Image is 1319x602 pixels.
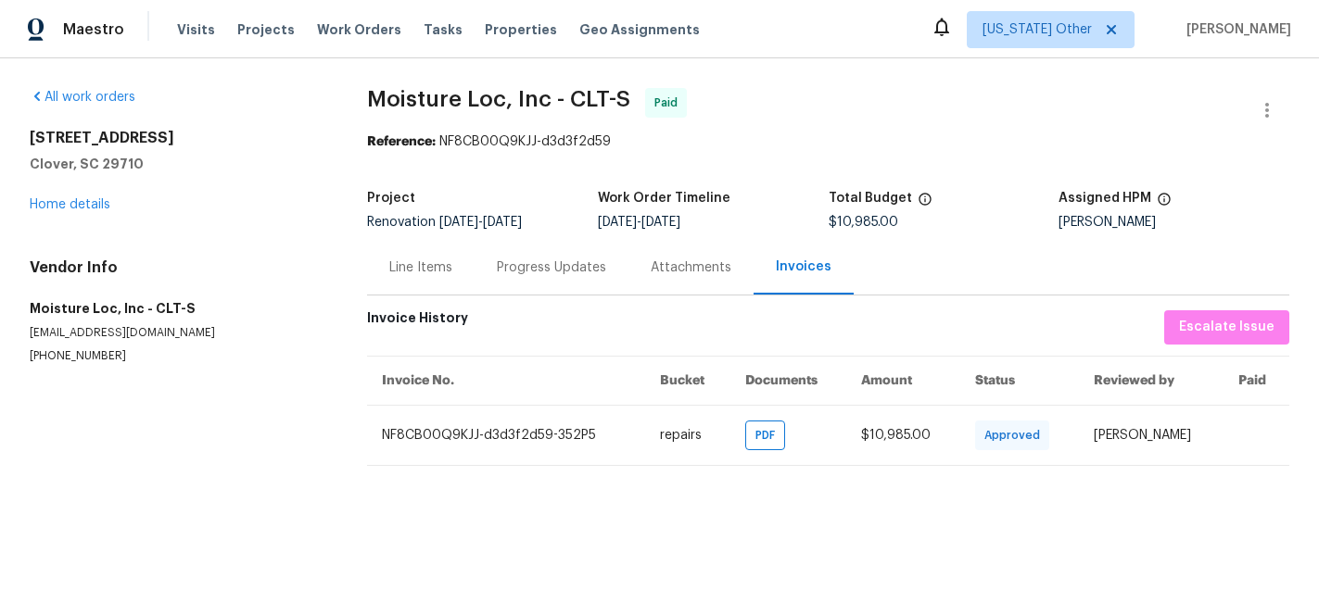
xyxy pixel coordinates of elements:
th: Reviewed by [1079,356,1224,405]
span: The hpm assigned to this work order. [1157,192,1172,216]
div: Line Items [389,258,452,277]
span: Visits [177,20,215,39]
span: Properties [485,20,557,39]
div: Invoices [776,257,831,276]
a: Home details [30,198,110,211]
span: [DATE] [439,216,478,229]
span: $10,985.00 [861,429,931,442]
span: - [598,216,680,229]
h5: Project [367,192,415,205]
span: Escalate Issue [1179,316,1275,339]
h5: Moisture Loc, Inc - CLT-S [30,299,323,318]
td: NF8CB00Q9KJJ-d3d3f2d59-352P5 [367,405,645,465]
span: The total cost of line items that have been proposed by Opendoor. This sum includes line items th... [918,192,932,216]
span: Work Orders [317,20,401,39]
div: [PERSON_NAME] [1059,216,1289,229]
p: [EMAIL_ADDRESS][DOMAIN_NAME] [30,325,323,341]
span: Approved [984,426,1047,445]
span: - [439,216,522,229]
h6: Invoice History [367,310,468,335]
p: [PHONE_NUMBER] [30,348,323,364]
span: Moisture Loc, Inc - CLT-S [367,88,630,110]
span: [DATE] [483,216,522,229]
span: [PERSON_NAME] [1179,20,1291,39]
span: [DATE] [641,216,680,229]
span: Tasks [424,23,463,36]
th: Amount [846,356,959,405]
h5: Clover, SC 29710 [30,155,323,173]
span: Geo Assignments [579,20,700,39]
a: All work orders [30,91,135,104]
th: Invoice No. [367,356,645,405]
span: [US_STATE] Other [983,20,1092,39]
span: $10,985.00 [829,216,898,229]
td: [PERSON_NAME] [1079,405,1224,465]
th: Paid [1224,356,1289,405]
div: NF8CB00Q9KJJ-d3d3f2d59 [367,132,1289,151]
th: Status [960,356,1079,405]
div: Progress Updates [497,258,606,277]
span: PDF [755,426,782,445]
h5: Total Budget [829,192,912,205]
span: Maestro [63,20,124,39]
span: Projects [237,20,295,39]
span: Paid [654,94,685,112]
div: Attachments [651,258,731,277]
span: Renovation [367,216,522,229]
span: [DATE] [598,216,637,229]
div: PDF [745,420,785,450]
h5: Work Order Timeline [598,192,730,205]
h5: Assigned HPM [1059,192,1151,205]
th: Documents [730,356,847,405]
h2: [STREET_ADDRESS] [30,129,323,147]
th: Bucket [645,356,729,405]
td: repairs [645,405,729,465]
h4: Vendor Info [30,258,323,277]
button: Escalate Issue [1164,310,1289,345]
b: Reference: [367,135,436,148]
